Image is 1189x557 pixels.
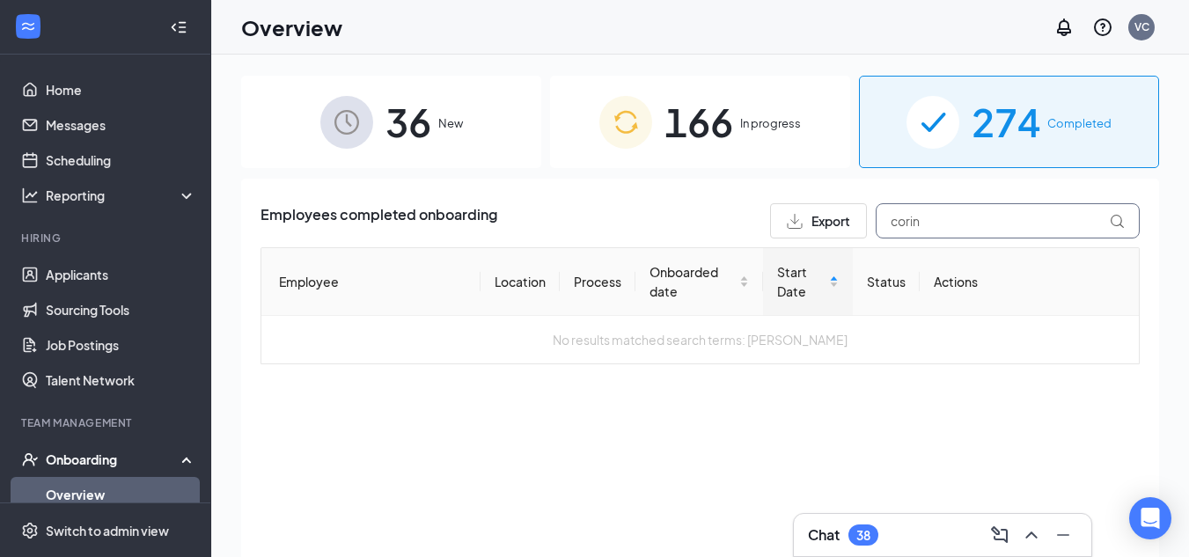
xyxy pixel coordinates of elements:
svg: Collapse [170,18,187,36]
svg: UserCheck [21,451,39,468]
button: Minimize [1049,521,1077,549]
svg: ComposeMessage [989,524,1010,546]
svg: Notifications [1053,17,1075,38]
a: Talent Network [46,363,196,398]
a: Messages [46,107,196,143]
span: In progress [740,114,801,132]
div: VC [1134,19,1149,34]
th: Location [481,248,560,316]
a: Job Postings [46,327,196,363]
th: Process [560,248,635,316]
span: Onboarded date [650,262,736,301]
span: 36 [385,92,431,152]
a: Applicants [46,257,196,292]
svg: Minimize [1053,524,1074,546]
div: Hiring [21,231,193,246]
a: Home [46,72,196,107]
span: Export [811,215,850,227]
a: Sourcing Tools [46,292,196,327]
a: Scheduling [46,143,196,178]
a: Overview [46,477,196,512]
h3: Chat [808,525,840,545]
svg: QuestionInfo [1092,17,1113,38]
td: No results matched search terms: [PERSON_NAME] [261,316,1139,363]
div: Switch to admin view [46,522,169,539]
div: 38 [856,528,870,543]
th: Actions [920,248,1139,316]
svg: Analysis [21,187,39,204]
svg: ChevronUp [1021,524,1042,546]
span: Start Date [777,262,826,301]
span: New [438,114,463,132]
span: Completed [1047,114,1112,132]
span: 274 [972,92,1040,152]
svg: WorkstreamLogo [19,18,37,35]
div: Reporting [46,187,197,204]
button: Export [770,203,867,238]
div: Team Management [21,415,193,430]
span: Employees completed onboarding [261,203,497,238]
h1: Overview [241,12,342,42]
th: Status [853,248,920,316]
div: Open Intercom Messenger [1129,497,1171,539]
input: Search by Name, Job Posting, or Process [876,203,1140,238]
th: Employee [261,248,481,316]
svg: Settings [21,522,39,539]
div: Onboarding [46,451,181,468]
th: Onboarded date [635,248,763,316]
button: ChevronUp [1017,521,1046,549]
button: ComposeMessage [986,521,1014,549]
span: 166 [664,92,733,152]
